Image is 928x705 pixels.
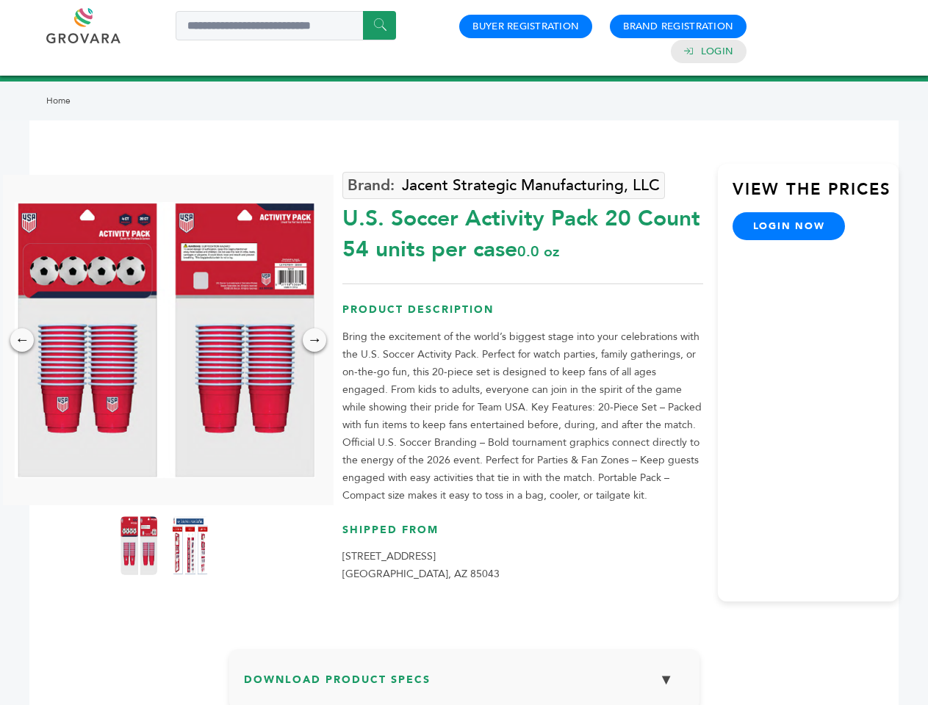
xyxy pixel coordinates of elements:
span: 0.0 oz [517,242,559,261]
a: Home [46,95,71,106]
p: [STREET_ADDRESS] [GEOGRAPHIC_DATA], AZ 85043 [342,548,703,583]
a: Jacent Strategic Manufacturing, LLC [342,172,665,199]
button: ▼ [648,664,685,695]
p: Bring the excitement of the world’s biggest stage into your celebrations with the U.S. Soccer Act... [342,328,703,505]
div: U.S. Soccer Activity Pack 20 Count 54 units per case [342,196,703,265]
h3: Product Description [342,303,703,328]
h3: Shipped From [342,523,703,549]
a: Brand Registration [623,20,733,33]
a: Login [701,45,733,58]
img: U.S. Soccer Activity Pack – 20 Count 54 units per case 0.0 oz [15,202,315,478]
img: U.S. Soccer Activity Pack – 20 Count 54 units per case 0.0 oz [121,516,157,575]
a: login now [733,212,846,240]
div: → [303,328,326,352]
img: U.S. Soccer Activity Pack – 20 Count 54 units per case 0.0 oz [172,516,209,575]
a: Buyer Registration [472,20,579,33]
h3: View the Prices [733,178,899,212]
input: Search a product or brand... [176,11,396,40]
div: ← [10,328,34,352]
